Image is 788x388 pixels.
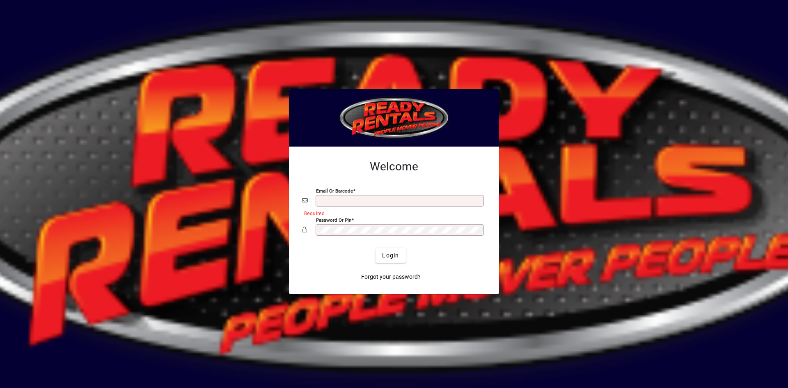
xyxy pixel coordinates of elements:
[316,188,353,194] mat-label: Email or Barcode
[376,248,405,263] button: Login
[302,160,486,174] h2: Welcome
[358,269,424,284] a: Forgot your password?
[361,273,421,281] span: Forgot your password?
[382,251,399,260] span: Login
[304,209,479,217] mat-error: Required
[316,217,351,223] mat-label: Password or Pin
